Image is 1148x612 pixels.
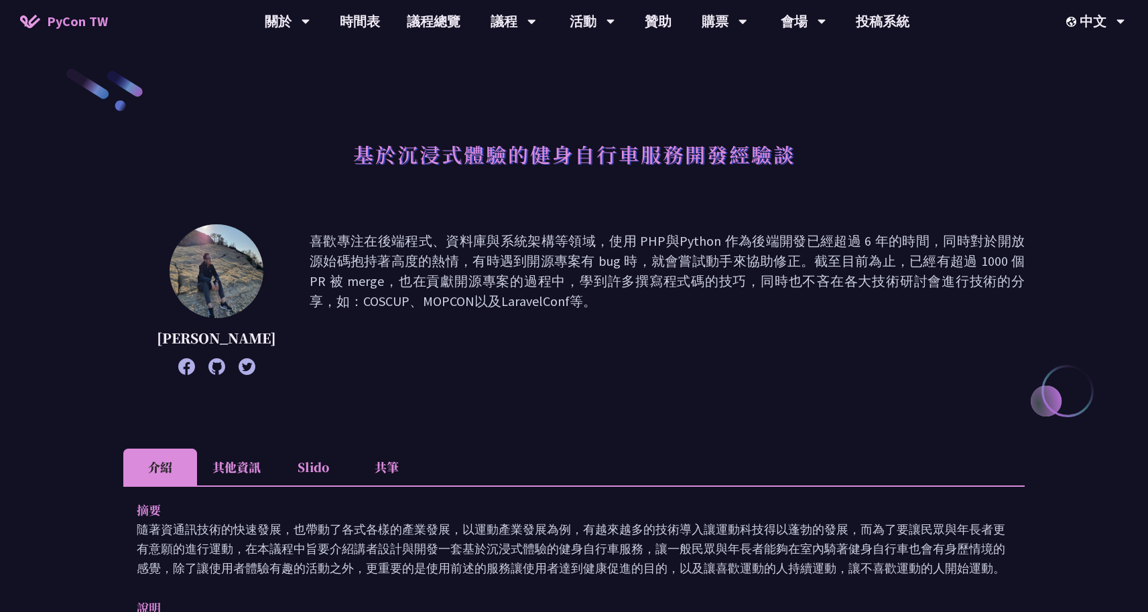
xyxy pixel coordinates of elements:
h1: 基於沉浸式體驗的健身自行車服務開發經驗談 [353,134,795,174]
span: PyCon TW [47,11,108,31]
p: 隨著資通訊技術的快速發展，也帶動了各式各樣的產業發展，以運動產業發展為例，有越來越多的技術導入讓運動科技得以蓬勃的發展，而為了要讓民眾與年長者更有意願的進行運動，在本議程中旨要介紹講者設計與開發... [137,520,1011,578]
li: Slido [276,449,350,485]
img: Peter [170,224,263,318]
li: 共筆 [350,449,424,485]
img: Locale Icon [1066,17,1080,27]
p: 摘要 [137,500,984,520]
img: Home icon of PyCon TW 2025 [20,15,40,28]
li: 介紹 [123,449,197,485]
p: 喜歡專注在後端程式、資料庫與系統架構等領域，使用 PHP與Python 作為後端開發已經超過 6 年的時間，同時對於開放源始碼抱持著高度的熱情，有時遇到開源專案有 bug 時，就會嘗試動手來協助... [310,231,1025,368]
li: 其他資訊 [197,449,276,485]
a: PyCon TW [7,5,121,38]
p: [PERSON_NAME] [157,328,276,348]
